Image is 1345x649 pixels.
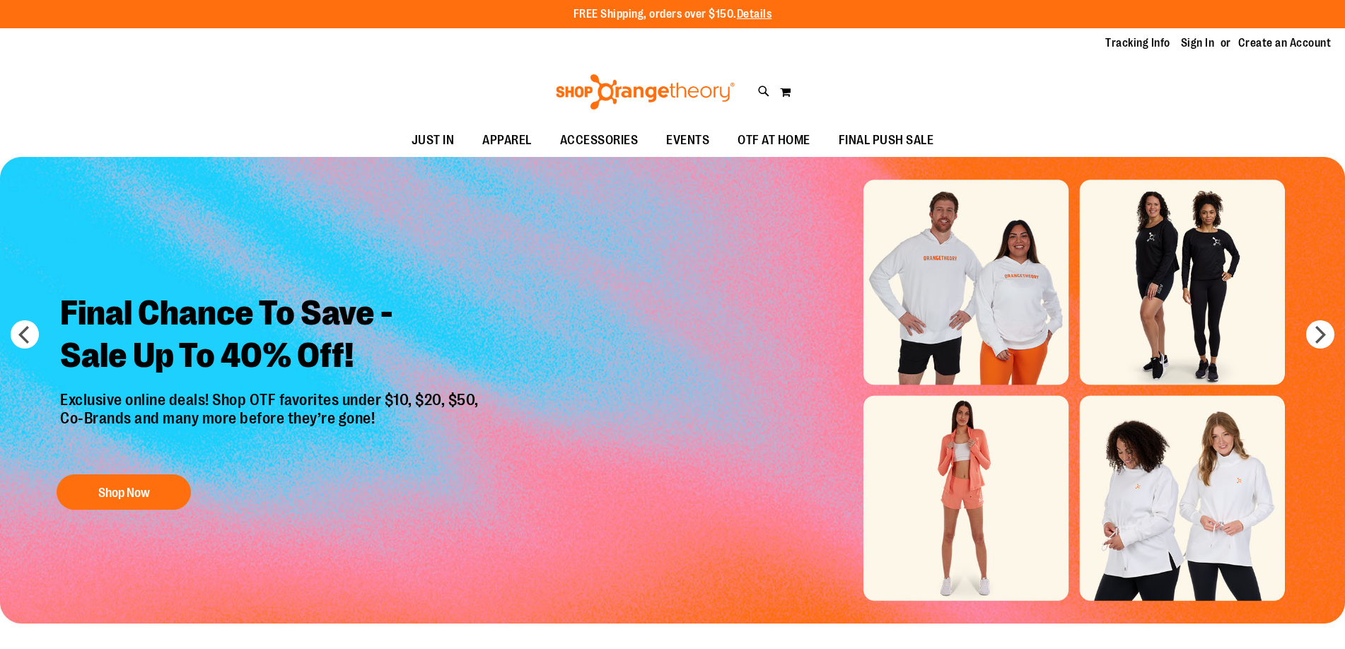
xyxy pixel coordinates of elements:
[723,124,825,157] a: OTF AT HOME
[666,124,709,156] span: EVENTS
[468,124,546,157] a: APPAREL
[560,124,639,156] span: ACCESSORIES
[1105,35,1170,51] a: Tracking Info
[1238,35,1332,51] a: Create an Account
[825,124,948,157] a: FINAL PUSH SALE
[738,124,810,156] span: OTF AT HOME
[50,391,493,460] p: Exclusive online deals! Shop OTF favorites under $10, $20, $50, Co-Brands and many more before th...
[50,281,493,517] a: Final Chance To Save -Sale Up To 40% Off! Exclusive online deals! Shop OTF favorites under $10, $...
[1181,35,1215,51] a: Sign In
[482,124,532,156] span: APPAREL
[839,124,934,156] span: FINAL PUSH SALE
[554,74,737,110] img: Shop Orangetheory
[546,124,653,157] a: ACCESSORIES
[573,6,772,23] p: FREE Shipping, orders over $150.
[737,8,772,21] a: Details
[57,474,191,510] button: Shop Now
[1306,320,1334,349] button: next
[50,281,493,391] h2: Final Chance To Save - Sale Up To 40% Off!
[397,124,469,157] a: JUST IN
[652,124,723,157] a: EVENTS
[412,124,455,156] span: JUST IN
[11,320,39,349] button: prev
